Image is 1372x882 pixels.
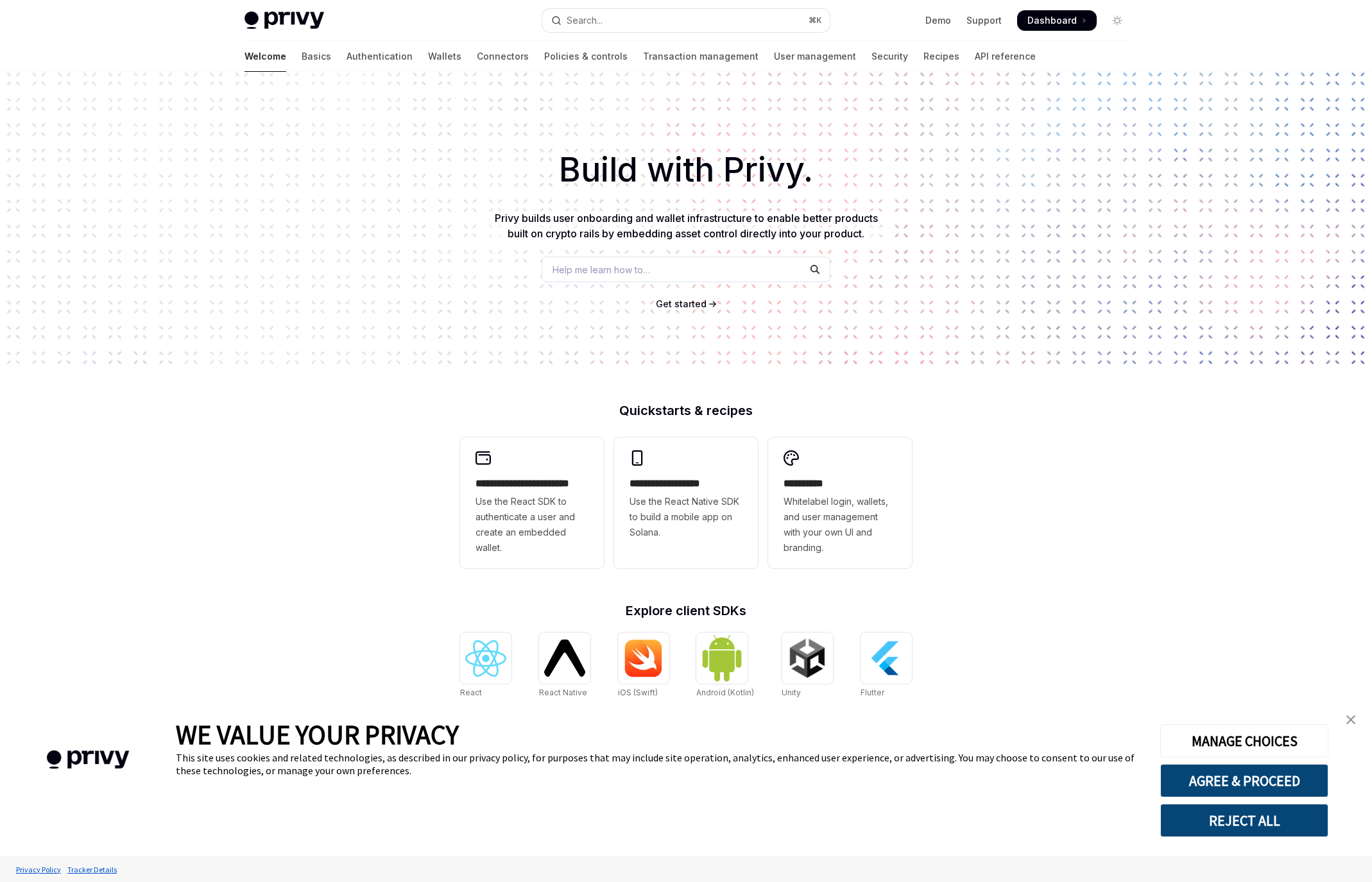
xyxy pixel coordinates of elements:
a: iOS (Swift)iOS (Swift) [618,632,669,699]
img: company logo [19,732,157,788]
span: Android (Kotlin) [696,688,754,697]
img: React Native [544,640,585,676]
span: Privy builds user onboarding and wallet infrastructure to enable better products built on crypto ... [495,212,878,240]
span: Whitelabel login, wallets, and user management with your own UI and branding. [784,494,896,555]
a: Android (Kotlin)Android (Kotlin) [696,632,754,699]
a: ReactReact [460,632,511,699]
img: iOS (Swift) [623,639,664,677]
a: close banner [1338,707,1364,733]
a: API reference [975,41,1036,72]
span: WE VALUE YOUR PRIVACY [176,718,459,751]
a: Connectors [477,41,529,72]
img: Unity [787,638,828,679]
span: ⌘ K [809,15,822,26]
a: Policies & controls [544,41,628,72]
button: REJECT ALL [1160,804,1328,837]
a: Get started [656,298,707,310]
img: close banner [1346,715,1355,724]
a: Demo [925,14,951,27]
a: Dashboard [1017,10,1097,31]
a: Privacy Policy [13,858,64,881]
a: Basics [302,41,331,72]
div: Search... [567,13,603,28]
a: Recipes [923,41,959,72]
a: Authentication [347,41,413,72]
span: iOS (Swift) [618,688,658,697]
a: React NativeReact Native [539,632,590,699]
a: Support [966,14,1002,27]
div: This site uses cookies and related technologies, as described in our privacy policy, for purposes... [176,751,1141,777]
button: AGREE & PROCEED [1160,764,1328,797]
span: Help me learn how to… [553,263,650,276]
a: Transaction management [643,41,759,72]
span: Get started [656,298,707,309]
span: Dashboard [1027,14,1077,27]
h1: Build with Privy. [21,145,1351,195]
a: **** **** **** ***Use the React Native SDK to build a mobile app on Solana. [614,437,758,568]
a: Tracker Details [64,858,120,881]
span: React [460,688,482,697]
a: **** *****Whitelabel login, wallets, and user management with your own UI and branding. [768,437,912,568]
a: Security [871,41,908,72]
img: Flutter [866,638,907,679]
img: light logo [244,12,324,30]
button: MANAGE CHOICES [1160,724,1328,758]
a: Wallets [428,41,461,72]
h2: Quickstarts & recipes [460,404,912,417]
span: React Native [539,688,587,697]
a: User management [774,41,856,72]
span: Unity [782,688,801,697]
span: Use the React Native SDK to build a mobile app on Solana. [630,494,742,540]
button: Open search [542,9,830,32]
a: Welcome [244,41,286,72]
h2: Explore client SDKs [460,604,912,617]
span: Use the React SDK to authenticate a user and create an embedded wallet. [476,494,588,555]
img: React [465,640,506,677]
button: Toggle dark mode [1107,10,1128,31]
a: FlutterFlutter [861,632,912,699]
img: Android (Kotlin) [701,634,742,682]
span: Flutter [861,688,884,697]
a: UnityUnity [782,632,833,699]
